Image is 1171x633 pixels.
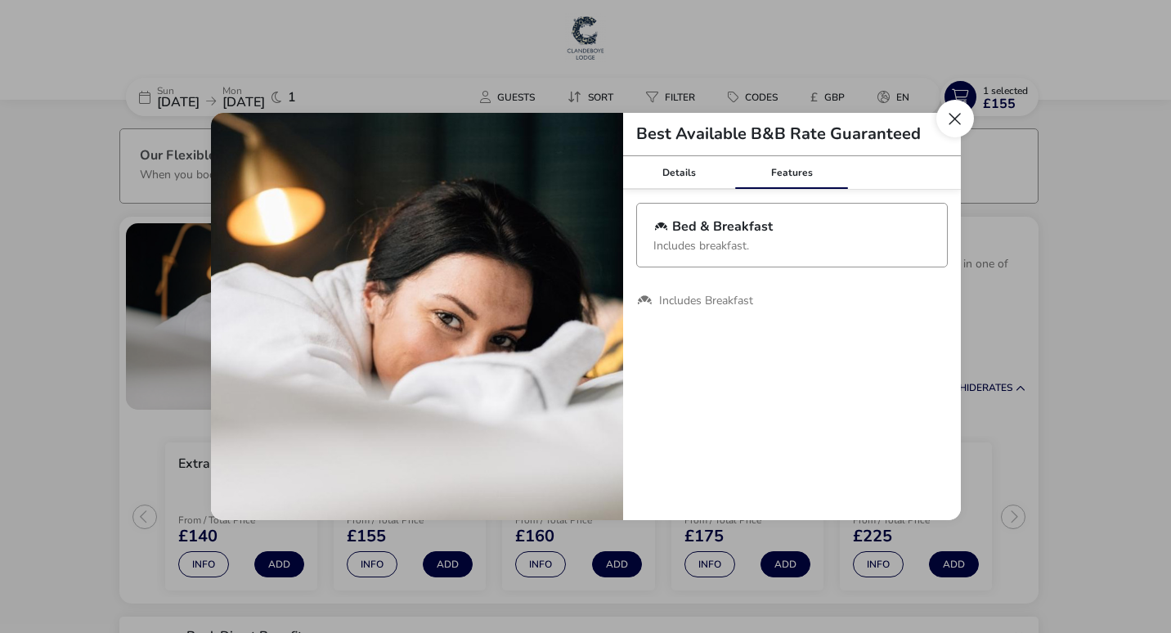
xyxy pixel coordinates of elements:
[653,234,931,252] p: Includes breakfast.
[659,294,753,308] span: Includes Breakfast
[623,156,736,189] div: Details
[936,100,974,137] button: Close modal
[672,220,773,233] div: Bed & Breakfast
[735,156,848,189] div: Features
[623,126,934,142] h2: Best Available B&B Rate Guaranteed
[211,113,961,520] div: tariffDetails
